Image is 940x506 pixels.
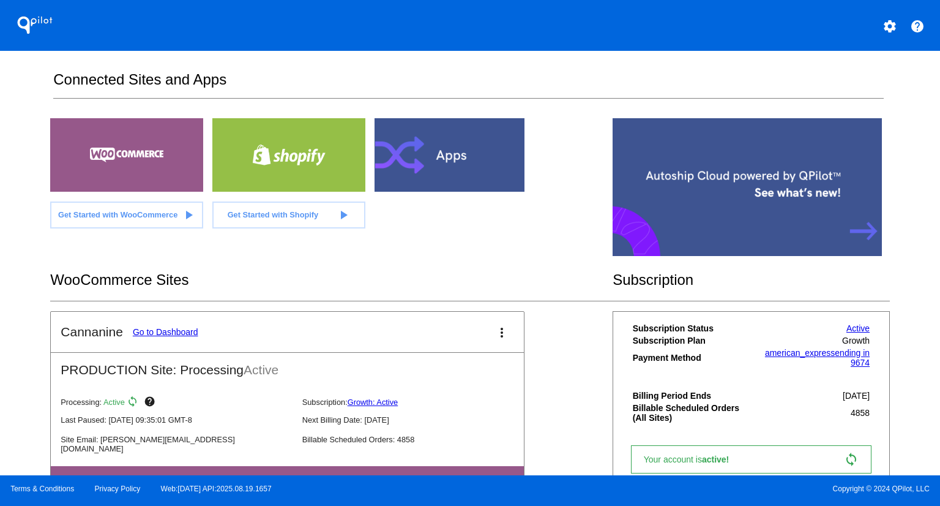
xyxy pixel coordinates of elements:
a: Go to Dashboard [133,327,198,337]
span: Active [244,363,278,377]
mat-icon: help [910,19,925,34]
a: Active [846,323,870,333]
span: active! [702,455,735,464]
th: Billable Scheduled Orders (All Sites) [632,402,752,423]
span: Get Started with Shopify [228,210,319,219]
span: Copyright © 2024 QPilot, LLC [480,485,930,493]
mat-icon: play_arrow [336,208,351,222]
p: Last Paused: [DATE] 09:35:01 GMT-8 [61,415,292,425]
span: [DATE] [843,391,870,401]
a: Growth: Active [348,398,398,407]
th: Subscription Status [632,323,752,334]
mat-icon: settings [882,19,897,34]
a: Your account isactive! sync [631,445,871,474]
mat-icon: sync [127,396,141,410]
h2: Cannanine [61,325,123,339]
mat-icon: help [144,396,159,410]
p: Subscription: [302,398,534,407]
th: Billing Period Ends [632,390,752,401]
p: Site Email: [PERSON_NAME][EMAIL_ADDRESS][DOMAIN_NAME] [61,435,292,453]
mat-icon: sync [844,452,859,467]
h2: Connected Sites and Apps [53,71,883,99]
p: Billable Scheduled Orders: 4858 [302,435,534,444]
th: Subscription Plan [632,335,752,346]
a: Terms & Conditions [10,485,74,493]
span: american_express [765,348,835,358]
span: Your account is [644,455,742,464]
span: Growth [842,336,870,346]
mat-icon: play_arrow [181,208,196,222]
mat-icon: more_vert [494,325,509,340]
a: Get Started with Shopify [212,202,365,228]
a: Web:[DATE] API:2025.08.19.1657 [161,485,272,493]
a: Get Started with WooCommerce [50,202,203,228]
span: Get Started with WooCommerce [58,210,177,219]
span: 4858 [851,408,870,418]
span: Active [103,398,125,407]
h2: WooCommerce Sites [50,271,613,289]
h2: Subscription [613,271,890,289]
h1: QPilot [10,13,59,37]
h2: PRODUCTION Site: Processing [51,353,524,377]
p: Next Billing Date: [DATE] [302,415,534,425]
th: Payment Method [632,347,752,368]
a: Privacy Policy [95,485,141,493]
a: american_expressending in 9674 [765,348,870,368]
p: Processing: [61,396,292,410]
